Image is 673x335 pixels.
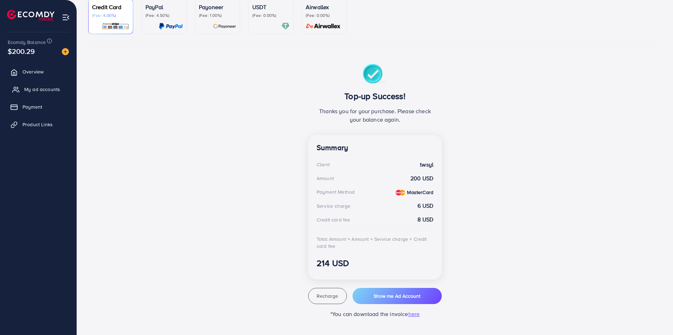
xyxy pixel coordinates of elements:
[317,161,330,168] div: Client
[352,288,442,304] button: Show me Ad Account
[22,103,42,110] span: Payment
[22,68,44,75] span: Overview
[408,310,420,318] span: here
[252,13,290,18] p: (Fee: 0.00%)
[643,303,668,330] iframe: Chat
[159,22,183,30] img: card
[317,107,433,124] p: Thanks you for your purchase. Please check your balance again.
[102,22,129,30] img: card
[199,3,236,11] p: Payoneer
[317,292,338,299] span: Recharge
[8,38,34,65] span: $200.29
[317,236,433,250] div: Total Amount = Amount + Service charge + Credit card fee
[374,292,420,299] span: Show me Ad Account
[396,190,405,195] img: credit
[8,39,46,46] span: Ecomdy Balance
[304,22,343,30] img: card
[317,258,433,268] h3: 214 USD
[7,10,54,21] img: logo
[317,216,350,223] div: Credit card fee
[317,143,433,152] h4: Summary
[92,13,129,18] p: (Fee: 4.00%)
[62,48,69,55] img: image
[62,13,70,21] img: menu
[5,65,71,79] a: Overview
[407,189,433,196] strong: MasterCard
[308,310,442,318] p: *You can download the invoice
[92,3,129,11] p: Credit Card
[252,3,290,11] p: USDT
[410,174,433,182] strong: 200 USD
[420,161,433,169] strong: twsyl
[145,13,183,18] p: (Fee: 4.50%)
[282,22,290,30] img: card
[5,82,71,96] a: My ad accounts
[199,13,236,18] p: (Fee: 1.00%)
[24,86,60,93] span: My ad accounts
[306,13,343,18] p: (Fee: 0.00%)
[363,64,388,85] img: success
[317,91,433,101] h3: Top-up Success!
[418,215,433,224] strong: 8 USD
[145,3,183,11] p: PayPal
[5,100,71,114] a: Payment
[317,202,350,210] div: Service charge
[418,202,433,210] strong: 6 USD
[213,22,236,30] img: card
[5,117,71,131] a: Product Links
[22,121,53,128] span: Product Links
[317,175,334,182] div: Amount
[308,288,347,304] button: Recharge
[306,3,343,11] p: Airwallex
[317,188,355,195] div: Payment Method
